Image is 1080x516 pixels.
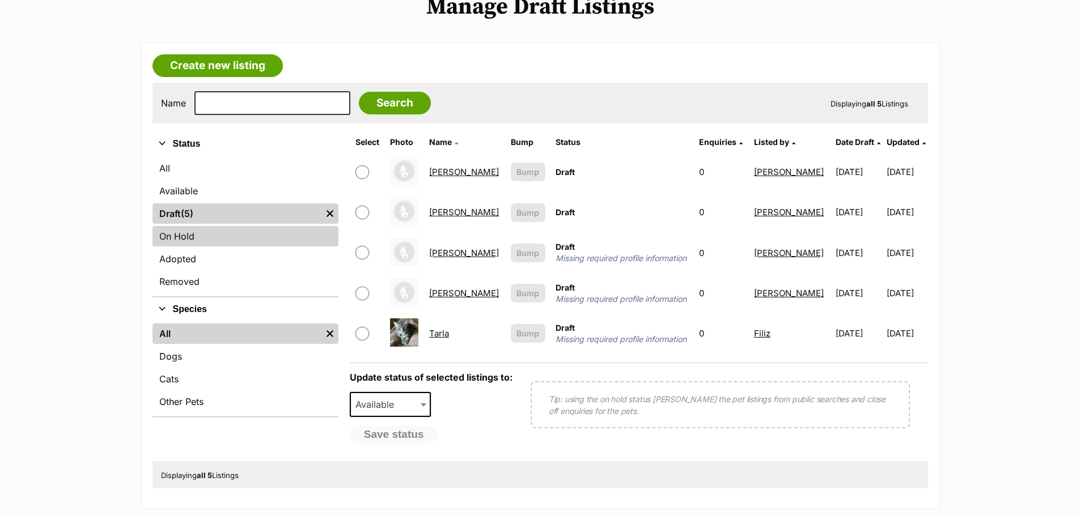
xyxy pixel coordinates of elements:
td: [DATE] [831,152,886,191]
label: Update status of selected listings to: [350,372,513,383]
p: Tip: using the on hold status [PERSON_NAME] the pet listings from public searches and close off e... [549,393,892,417]
th: Select [351,133,384,151]
td: 0 [694,152,748,191]
span: Bump [516,287,539,299]
span: Name [429,137,452,147]
span: Draft [556,167,575,177]
td: [DATE] [887,233,926,272]
span: Bump [516,327,539,339]
span: Available [351,396,405,412]
span: Bump [516,247,539,259]
a: [PERSON_NAME] [754,207,824,218]
th: Status [551,133,693,151]
span: Draft [556,207,575,217]
button: Species [153,302,338,317]
input: Search [359,92,431,114]
td: 0 [694,233,748,272]
a: [PERSON_NAME] [429,288,499,298]
span: Available [350,392,431,417]
div: Species [153,321,338,416]
a: [PERSON_NAME] [429,248,499,258]
strong: all 5 [197,471,212,480]
td: [DATE] [887,193,926,232]
a: Adopted [153,249,338,269]
a: Name [429,137,458,147]
span: Bump [516,166,539,178]
a: [PERSON_NAME] [429,207,499,218]
button: Bump [511,284,545,302]
a: All [153,323,321,344]
span: Missing required profile information [556,293,689,305]
a: [PERSON_NAME] [754,248,824,258]
td: [DATE] [887,274,926,313]
a: Create new listing [153,54,283,77]
span: Missing required profile information [556,334,689,345]
a: Tarla [429,328,449,339]
span: Updated [887,137,920,147]
a: Dogs [153,346,338,366]
a: Available [153,181,338,201]
a: Listed by [754,137,795,147]
span: Missing required profile information [556,253,689,264]
button: Bump [511,244,545,262]
td: [DATE] [831,233,886,272]
span: Draft [556,242,575,251]
td: [DATE] [887,314,926,353]
span: Listed by [754,137,789,147]
span: translation missing: en.admin.listings.index.attributes.enquiries [699,137,736,147]
label: Name [161,98,186,108]
td: 0 [694,193,748,232]
th: Bump [506,133,550,151]
span: Draft [556,283,575,292]
span: (5) [181,207,193,220]
a: Remove filter [321,323,338,344]
a: Other Pets [153,391,338,412]
a: Removed [153,271,338,292]
a: All [153,158,338,178]
div: Status [153,156,338,296]
a: On Hold [153,226,338,246]
td: [DATE] [887,152,926,191]
a: Filiz [754,328,770,339]
a: Remove filter [321,203,338,224]
button: Bump [511,203,545,222]
a: Enquiries [699,137,743,147]
a: Draft [153,203,321,224]
a: Cats [153,369,338,389]
a: Date Draft [836,137,880,147]
a: Updated [887,137,926,147]
button: Status [153,137,338,151]
img: Frieda [390,197,418,225]
td: [DATE] [831,274,886,313]
td: 0 [694,274,748,313]
span: Bump [516,207,539,219]
strong: all 5 [866,99,882,108]
a: [PERSON_NAME] [429,167,499,177]
a: [PERSON_NAME] [754,288,824,298]
a: [PERSON_NAME] [754,167,824,177]
button: Save status [350,425,438,443]
td: [DATE] [831,314,886,353]
img: Gracie [390,238,418,266]
img: Fran [390,157,418,185]
td: 0 [694,314,748,353]
span: Draft [556,323,575,332]
th: Photo [386,133,423,151]
span: translation missing: en.admin.listings.index.attributes.date_draft [836,137,874,147]
button: Bump [511,324,545,343]
button: Bump [511,163,545,181]
span: Displaying Listings [831,99,908,108]
img: Maggie [390,278,418,306]
span: Displaying Listings [161,471,239,480]
td: [DATE] [831,193,886,232]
